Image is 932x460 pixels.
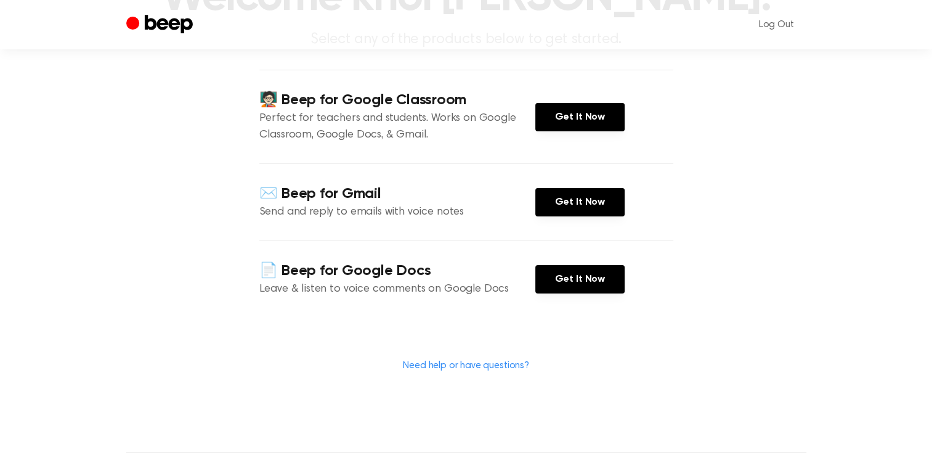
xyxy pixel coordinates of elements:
[535,103,625,131] a: Get It Now
[747,10,806,39] a: Log Out
[126,13,196,37] a: Beep
[259,281,535,298] p: Leave & listen to voice comments on Google Docs
[259,110,535,144] p: Perfect for teachers and students. Works on Google Classroom, Google Docs, & Gmail.
[259,204,535,221] p: Send and reply to emails with voice notes
[259,90,535,110] h4: 🧑🏻‍🏫 Beep for Google Classroom
[403,361,529,371] a: Need help or have questions?
[259,261,535,281] h4: 📄 Beep for Google Docs
[259,184,535,204] h4: ✉️ Beep for Gmail
[535,265,625,294] a: Get It Now
[535,188,625,216] a: Get It Now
